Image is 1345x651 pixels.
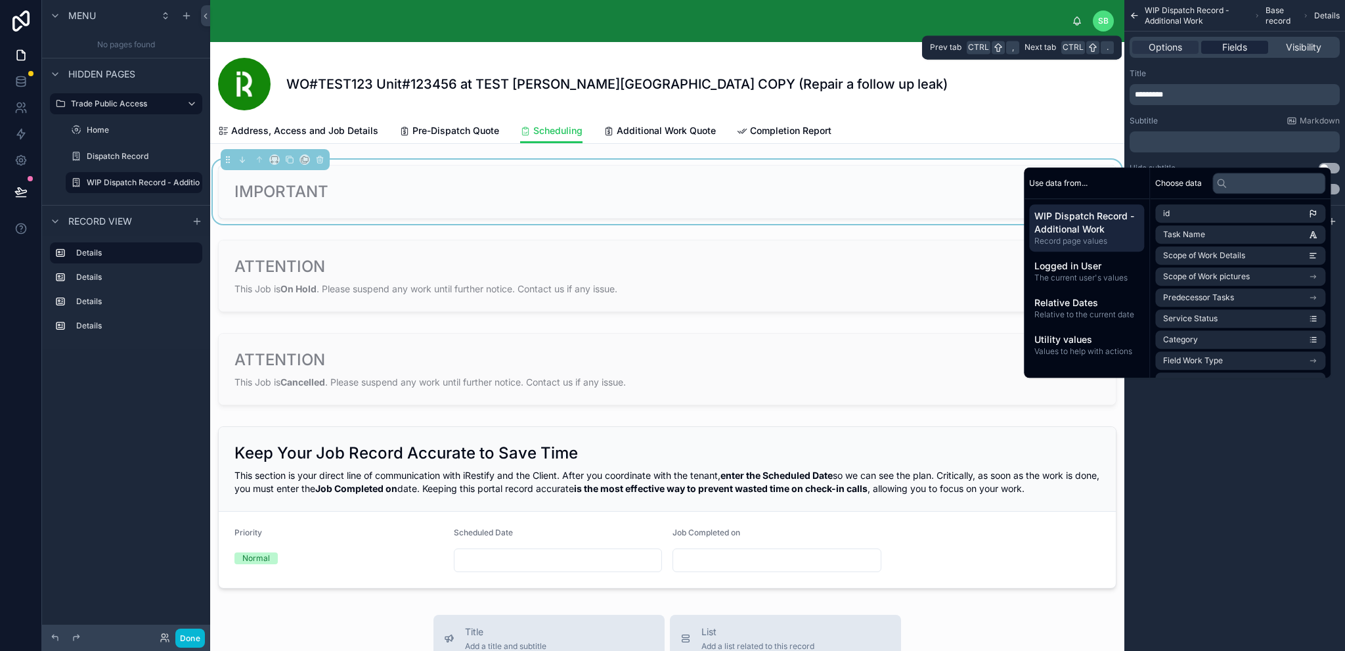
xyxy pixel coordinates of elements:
label: Hide subtitle [1130,163,1176,173]
label: Details [76,296,197,307]
span: Relative to the current date [1034,309,1139,320]
a: Dispatch Record [66,146,202,167]
label: Trade Public Access [71,99,176,109]
span: List [701,625,814,639]
span: Logged in User [1034,259,1139,273]
span: Ctrl [1061,41,1085,54]
label: Subtitle [1130,116,1158,126]
span: Options [1149,41,1182,54]
span: . [1102,42,1113,53]
div: scrollable content [1130,131,1340,152]
label: Home [87,125,200,135]
div: No pages found [42,32,210,58]
span: Completion Report [750,124,831,137]
div: scrollable content [1130,84,1340,105]
label: Dispatch Record [87,151,200,162]
a: Completion Report [737,119,831,145]
span: Address, Access and Job Details [231,124,378,137]
div: scrollable content [232,18,1072,24]
span: Utility values [1034,333,1139,346]
label: Details [76,272,197,282]
span: WIP Dispatch Record - Additional Work [1034,210,1139,236]
div: scrollable content [1024,199,1149,367]
span: Markdown [1300,116,1340,126]
span: Pre-Dispatch Quote [412,124,499,137]
a: WIP Dispatch Record - Additional Work [66,172,202,193]
span: Additional Work Quote [617,124,716,137]
span: Use data from... [1029,178,1088,189]
a: Address, Access and Job Details [218,119,378,145]
span: The current user's values [1034,273,1139,283]
div: scrollable content [42,236,210,349]
span: Choose data [1155,178,1202,189]
a: Markdown [1287,116,1340,126]
span: Values to help with actions [1034,346,1139,357]
span: Relative Dates [1034,296,1139,309]
h2: IMPORTANT [234,181,328,202]
span: Base record [1266,5,1298,26]
span: Fields [1222,41,1247,54]
span: Title [465,625,546,639]
a: Scheduling [520,119,583,144]
label: WIP Dispatch Record - Additional Work [87,177,232,188]
span: Ctrl [967,41,990,54]
a: Trade Public Access [50,93,202,114]
a: Home [66,120,202,141]
span: Hidden pages [68,68,135,81]
span: Record page values [1034,236,1139,246]
label: Details [76,248,192,258]
span: , [1007,42,1018,53]
span: Prev tab [930,42,961,53]
h1: WO#TEST123 Unit#123456 at TEST [PERSON_NAME][GEOGRAPHIC_DATA] COPY (Repair a follow up leak) [286,75,948,93]
button: Done [175,629,205,648]
span: WIP Dispatch Record - Additional Work [1145,5,1249,26]
span: Menu [68,9,96,22]
label: Details [76,321,197,331]
span: Record view [68,215,132,228]
span: Details [1314,11,1340,21]
span: SB [1098,16,1109,26]
span: Next tab [1025,42,1056,53]
label: Title [1130,68,1146,79]
span: Scheduling [533,124,583,137]
span: Visibility [1286,41,1321,54]
a: Additional Work Quote [604,119,716,145]
a: Pre-Dispatch Quote [399,119,499,145]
